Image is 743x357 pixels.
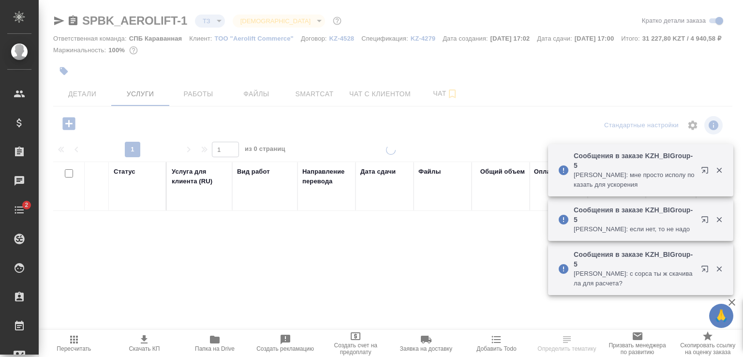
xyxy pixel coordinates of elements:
[574,224,695,234] p: [PERSON_NAME]: если нет, то не надо
[461,330,532,357] button: Добавить Todo
[532,330,602,357] button: Определить тематику
[2,198,36,222] a: 2
[320,330,391,357] button: Создать счет на предоплату
[534,167,583,186] div: Оплачиваемый объем
[57,345,91,352] span: Пересчитать
[574,170,695,190] p: [PERSON_NAME]: мне просто исполу показать для ускорения
[695,259,718,283] button: Открыть в новой вкладке
[326,342,385,356] span: Создать счет на предоплату
[129,345,160,352] span: Скачать КП
[109,330,180,357] button: Скачать КП
[695,161,718,184] button: Открыть в новой вкладке
[574,250,695,269] p: Сообщения в заказе KZH_BIGroup-5
[360,167,396,177] div: Дата сдачи
[574,151,695,170] p: Сообщения в заказе KZH_BIGroup-5
[709,215,729,224] button: Закрыть
[400,345,452,352] span: Заявка на доставку
[418,167,441,177] div: Файлы
[574,269,695,288] p: [PERSON_NAME]: с сорса ты ж скачивала для расчета?
[237,167,270,177] div: Вид работ
[256,345,314,352] span: Создать рекламацию
[695,210,718,233] button: Открыть в новой вкладке
[574,205,695,224] p: Сообщения в заказе KZH_BIGroup-5
[537,345,596,352] span: Определить тематику
[172,167,227,186] div: Услуга для клиента (RU)
[39,330,109,357] button: Пересчитать
[480,167,525,177] div: Общий объем
[19,200,34,210] span: 2
[391,330,461,357] button: Заявка на доставку
[195,345,235,352] span: Папка на Drive
[709,265,729,273] button: Закрыть
[250,330,321,357] button: Создать рекламацию
[709,166,729,175] button: Закрыть
[302,167,351,186] div: Направление перевода
[179,330,250,357] button: Папка на Drive
[114,167,135,177] div: Статус
[476,345,516,352] span: Добавить Todo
